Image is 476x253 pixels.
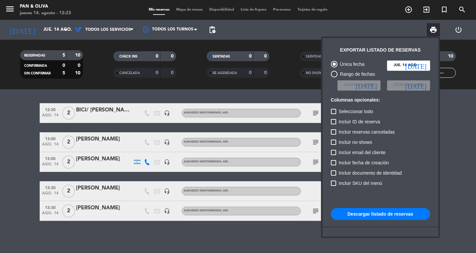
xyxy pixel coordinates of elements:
[339,169,402,177] span: Incluir documento de identidad
[331,208,430,220] button: Descargar listado de reservas
[337,70,375,78] div: Rango de fechas
[405,62,426,69] i: [DATE]
[339,159,389,167] span: Incluir fecha de creación
[356,82,377,89] i: [DATE]
[429,26,437,34] span: print
[344,82,374,88] span: [PERSON_NAME]
[339,179,382,187] span: Incluir SKU del menú
[405,82,426,89] i: [DATE]
[331,97,430,103] h6: Columnas opcionales:
[340,46,421,54] div: Exportar listado de reservas
[337,61,365,68] div: Única fecha
[394,82,423,88] span: [PERSON_NAME]
[339,148,386,156] span: Incluir email del cliente
[339,107,373,115] span: Seleccionar todo
[339,118,380,126] span: Incluir ID de reserva
[208,26,216,34] span: pending_actions
[339,138,372,146] span: Incluir no-shows
[339,128,395,136] span: Incluir reservas canceladas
